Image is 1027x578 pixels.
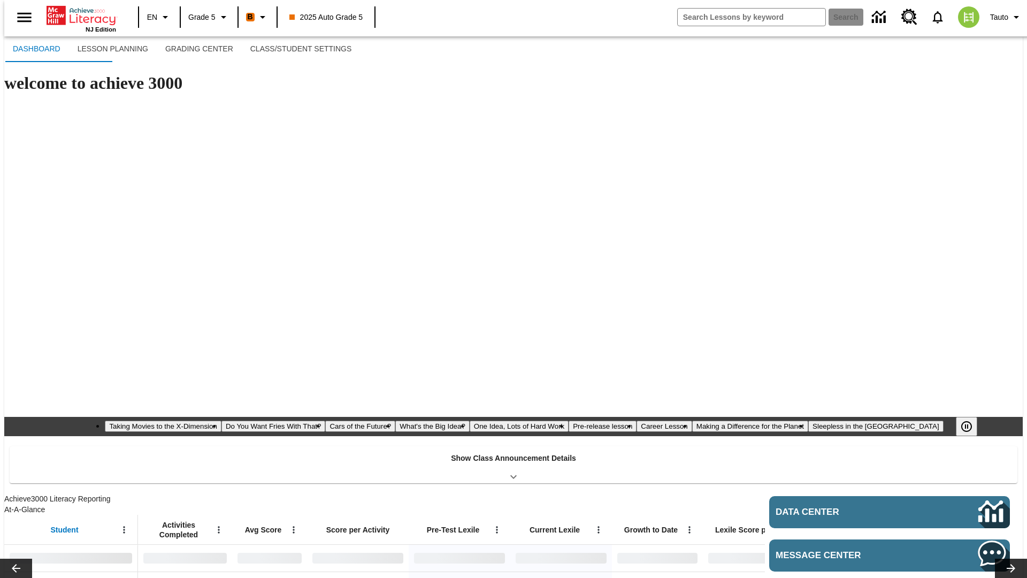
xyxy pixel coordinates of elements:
div: Pause [956,417,988,436]
button: Slide 5 One Idea, Lots of Hard Work [470,421,569,432]
button: Open side menu [9,2,40,33]
button: Slide 3 Cars of the Future? [325,421,395,432]
button: Profile/Settings [986,7,1027,27]
input: search field [678,9,825,26]
div: No Data, [138,545,232,572]
button: Slide 8 Making a Difference for the Planet [692,421,808,432]
span: EN [147,12,157,23]
a: Message Center [769,539,1010,572]
div: SubNavbar [4,36,360,62]
span: Lexile Score per Month [715,525,798,535]
button: Open Menu [116,522,132,538]
span: Achieve3000 Literacy Reporting [4,495,765,515]
button: Slide 2 Do You Want Fries With That? [221,421,326,432]
span: Lesson Planning [78,44,148,54]
span: Pre-Test Lexile [427,525,480,535]
div: SubNavbar [4,36,1023,62]
span: 2025 Auto Grade 5 [289,12,363,23]
button: Open Menu [211,522,227,538]
button: Class/Student Settings [242,36,361,62]
button: Lesson carousel, Next [995,559,1027,578]
button: Slide 4 What's the Big Idea? [395,421,470,432]
span: Data Center [776,507,917,518]
button: Select a new avatar [952,3,986,31]
div: Show Class Announcement Details [10,446,1017,483]
button: Grading Center [157,36,242,62]
div: Home [47,4,116,33]
button: Open Menu [681,522,698,538]
a: Notifications [924,3,952,31]
span: Activities Completed [143,520,214,539]
button: Slide 9 Sleepless in the Animal Kingdom [808,421,944,432]
button: Open Menu [286,522,302,538]
div: No Data, [510,545,612,572]
span: Score per Activity [326,525,390,535]
button: Slide 7 Career Lesson [637,421,692,432]
button: Slide 6 Pre-release lesson [569,421,637,432]
span: Grading Center [165,44,233,54]
span: Avg Score [245,525,282,535]
button: Boost Class color is orange. Change class color [242,7,273,27]
button: Grade: Grade 5, Select a grade [184,7,234,27]
span: Class/Student Settings [250,44,352,54]
div: At-A-Glance [4,504,765,515]
span: Grade 5 [188,12,216,23]
a: Resource Center, Will open in new tab [895,3,924,32]
div: No Data, [232,545,307,572]
p: Show Class Announcement Details [451,453,576,464]
span: B [248,10,253,24]
button: Lesson Planning [69,36,157,62]
button: Open Menu [591,522,607,538]
button: Language: EN, Select a language [142,7,177,27]
button: Open Menu [489,522,505,538]
span: Message Center [776,550,921,561]
a: Data Center [769,496,1010,528]
span: Student [50,525,78,535]
span: Current Lexile [530,525,580,535]
h1: welcome to achieve 3000 [4,73,1023,93]
img: avatar image [958,6,979,28]
button: Slide 1 Taking Movies to the X-Dimension [105,421,221,432]
a: Data Center [865,3,895,32]
button: Pause [956,417,977,436]
span: NJ Edition [86,26,116,33]
span: Dashboard [13,44,60,54]
a: Home [47,5,116,26]
span: Growth to Date [624,525,678,535]
button: Dashboard [4,36,69,62]
span: Tauto [990,12,1008,23]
